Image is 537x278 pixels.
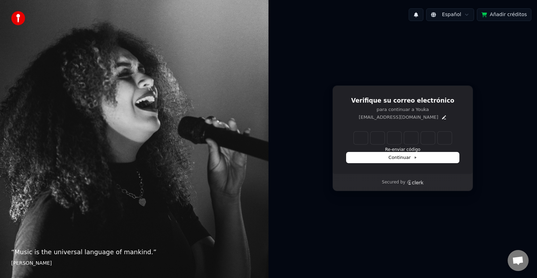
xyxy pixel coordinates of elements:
[354,132,452,144] input: Enter verification code
[382,180,405,185] p: Secured by
[388,154,417,161] span: Continuar
[11,247,257,257] p: “ Music is the universal language of mankind. ”
[346,97,459,105] h1: Verifique su correo electrónico
[11,260,257,267] footer: [PERSON_NAME]
[346,152,459,163] button: Continuar
[11,11,25,25] img: youka
[385,147,421,153] button: Re-enviar código
[359,114,438,120] p: [EMAIL_ADDRESS][DOMAIN_NAME]
[346,106,459,113] p: para continuar a Youka
[477,8,531,21] button: Añadir créditos
[508,250,529,271] a: Chat abierto
[441,114,447,120] button: Edit
[407,180,424,185] a: Clerk logo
